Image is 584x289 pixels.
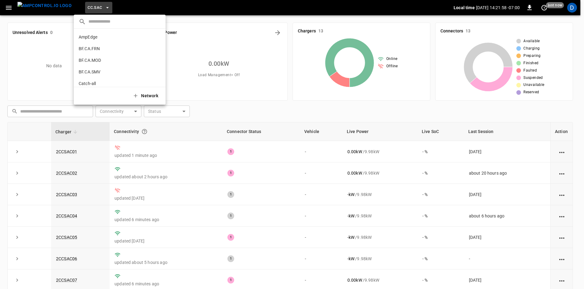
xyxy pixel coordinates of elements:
[79,57,138,63] p: BF.CA.MOD
[79,69,139,75] p: BF.CA.SMV
[129,90,163,102] button: Network
[79,34,138,40] p: AmpEdge
[79,46,139,52] p: BF.CA.FRN
[79,80,138,87] p: Catch-all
